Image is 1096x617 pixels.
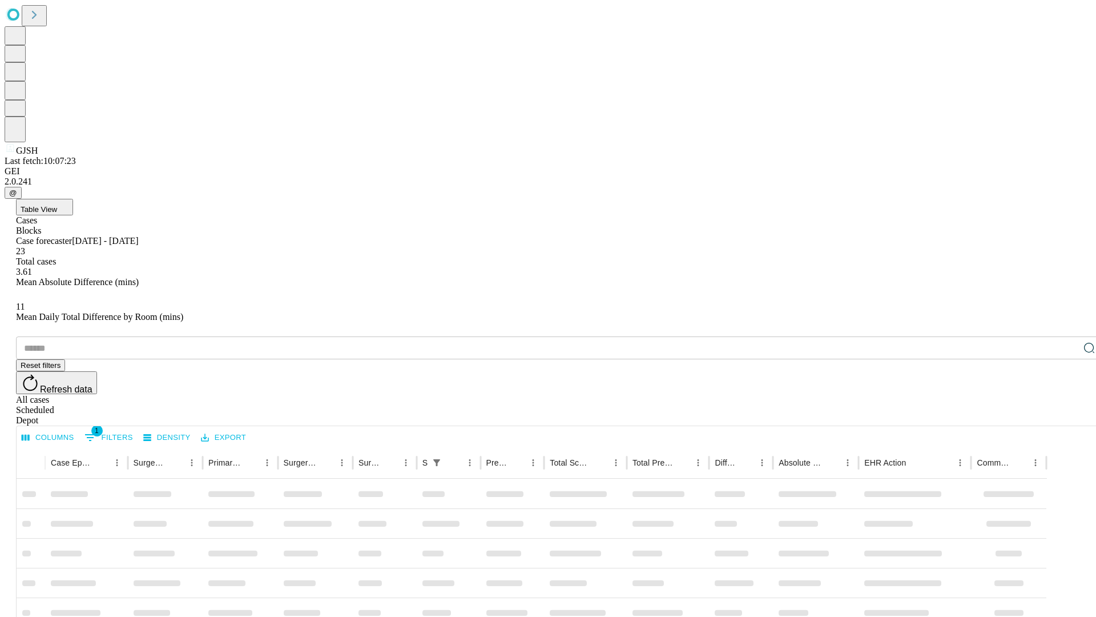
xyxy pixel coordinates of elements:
div: Difference [715,458,737,467]
span: [DATE] - [DATE] [72,236,138,246]
div: Predicted In Room Duration [486,458,509,467]
button: Refresh data [16,371,97,394]
span: Last fetch: 10:07:23 [5,156,76,166]
button: Sort [509,455,525,471]
button: Sort [168,455,184,471]
div: 1 active filter [429,455,445,471]
span: Refresh data [40,384,92,394]
div: Absolute Difference [779,458,823,467]
button: Menu [334,455,350,471]
div: Comments [977,458,1010,467]
button: Menu [109,455,125,471]
button: Menu [952,455,968,471]
button: Menu [690,455,706,471]
span: Reset filters [21,361,61,370]
button: Menu [608,455,624,471]
span: Mean Daily Total Difference by Room (mins) [16,312,183,322]
span: Mean Absolute Difference (mins) [16,277,139,287]
button: Menu [184,455,200,471]
span: Table View [21,205,57,214]
span: GJSH [16,146,38,155]
button: Menu [462,455,478,471]
div: Scheduled In Room Duration [422,458,428,467]
button: Sort [382,455,398,471]
span: Total cases [16,257,56,266]
div: 2.0.241 [5,177,1091,187]
button: Sort [592,455,608,471]
button: Sort [824,455,840,471]
div: Surgery Date [358,458,381,467]
button: Select columns [19,429,77,447]
div: Total Predicted Duration [632,458,674,467]
div: Total Scheduled Duration [550,458,591,467]
button: Sort [674,455,690,471]
button: Menu [259,455,275,471]
button: Export [198,429,249,447]
button: Sort [446,455,462,471]
span: 23 [16,246,25,256]
button: Menu [754,455,770,471]
button: Sort [318,455,334,471]
button: Show filters [429,455,445,471]
button: Show filters [82,428,136,447]
span: @ [9,189,17,197]
div: Primary Service [208,458,241,467]
div: Surgeon Name [134,458,167,467]
div: Surgery Name [284,458,317,467]
div: EHR Action [864,458,906,467]
button: Menu [525,455,541,471]
button: Menu [1027,455,1043,471]
span: 1 [91,425,103,436]
button: Sort [93,455,109,471]
button: Density [140,429,194,447]
button: Sort [1012,455,1027,471]
button: Sort [738,455,754,471]
div: Case Epic Id [51,458,92,467]
button: Reset filters [16,359,65,371]
span: 11 [16,302,25,311]
button: Sort [243,455,259,471]
span: Case forecaster [16,236,72,246]
button: @ [5,187,22,199]
button: Sort [907,455,923,471]
button: Menu [840,455,856,471]
button: Table View [16,199,73,215]
button: Menu [398,455,414,471]
div: GEI [5,166,1091,177]
span: 3.61 [16,267,32,277]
